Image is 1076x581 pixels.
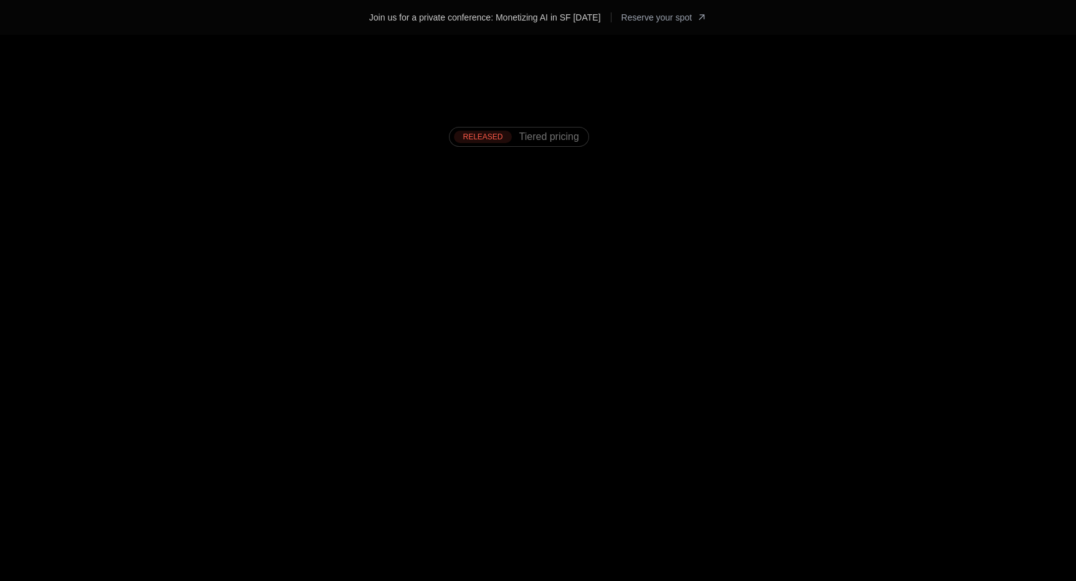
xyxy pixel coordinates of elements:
span: Reserve your spot [621,11,692,24]
a: [object Object] [621,7,707,27]
div: Join us for a private conference: Monetizing AI in SF [DATE] [369,11,601,24]
a: [object Object],[object Object] [454,131,578,143]
span: Tiered pricing [519,131,579,142]
div: RELEASED [454,131,511,143]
